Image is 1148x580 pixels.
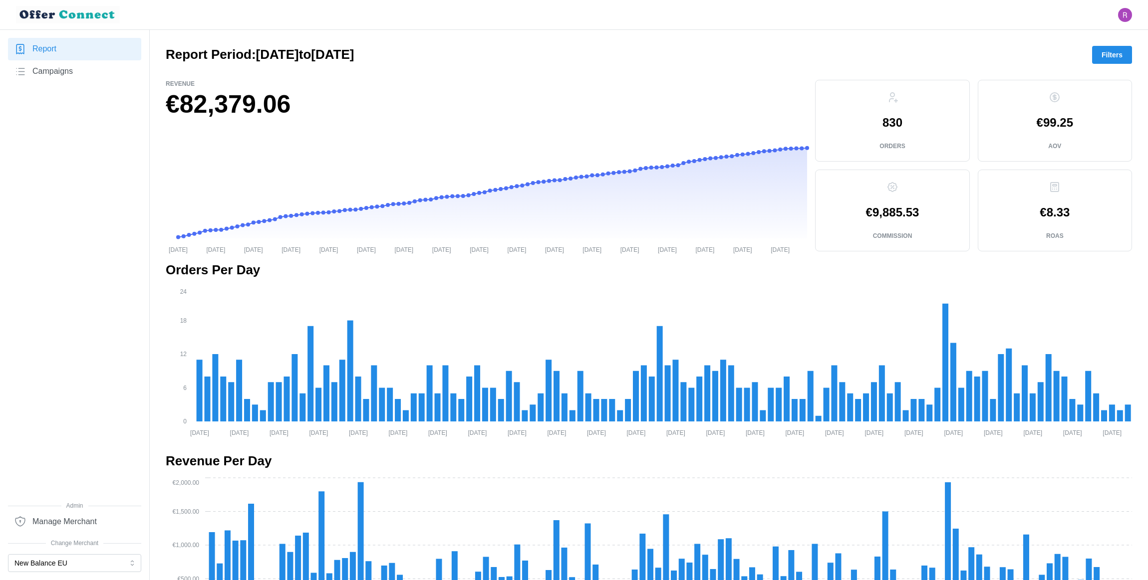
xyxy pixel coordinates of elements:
[658,246,677,253] tspan: [DATE]
[695,246,714,253] tspan: [DATE]
[879,142,905,151] p: Orders
[733,246,752,253] tspan: [DATE]
[8,510,141,533] a: Manage Merchant
[8,501,141,511] span: Admin
[1040,206,1070,218] p: €8.33
[882,117,902,129] p: 830
[349,429,368,436] tspan: [DATE]
[626,429,645,436] tspan: [DATE]
[547,429,566,436] tspan: [DATE]
[282,246,300,253] tspan: [DATE]
[166,80,807,88] p: Revenue
[706,429,725,436] tspan: [DATE]
[468,429,487,436] tspan: [DATE]
[32,43,56,55] span: Report
[8,554,141,572] button: New Balance EU
[32,516,97,528] span: Manage Merchant
[746,429,765,436] tspan: [DATE]
[8,38,141,60] a: Report
[470,246,489,253] tspan: [DATE]
[173,542,200,549] tspan: €1,000.00
[166,261,1132,279] h2: Orders Per Day
[1037,117,1073,129] p: €99.25
[666,429,685,436] tspan: [DATE]
[8,539,141,548] span: Change Merchant
[1102,46,1123,63] span: Filters
[1092,46,1132,64] button: Filters
[244,246,263,253] tspan: [DATE]
[8,60,141,83] a: Campaigns
[389,429,408,436] tspan: [DATE]
[357,246,376,253] tspan: [DATE]
[166,46,354,63] h2: Report Period: [DATE] to [DATE]
[545,246,564,253] tspan: [DATE]
[169,246,188,253] tspan: [DATE]
[587,429,606,436] tspan: [DATE]
[873,232,912,240] p: Commission
[1023,429,1042,436] tspan: [DATE]
[230,429,249,436] tspan: [DATE]
[944,429,963,436] tspan: [DATE]
[984,429,1003,436] tspan: [DATE]
[394,246,413,253] tspan: [DATE]
[16,6,120,23] img: loyalBe Logo
[508,429,527,436] tspan: [DATE]
[582,246,601,253] tspan: [DATE]
[166,452,1132,470] h2: Revenue Per Day
[508,246,527,253] tspan: [DATE]
[785,429,804,436] tspan: [DATE]
[620,246,639,253] tspan: [DATE]
[180,288,187,295] tspan: 24
[1046,232,1064,240] p: ROAS
[173,479,200,486] tspan: €2,000.00
[432,246,451,253] tspan: [DATE]
[866,206,919,218] p: €9,885.53
[1118,8,1132,22] button: Open user button
[904,429,923,436] tspan: [DATE]
[319,246,338,253] tspan: [DATE]
[309,429,328,436] tspan: [DATE]
[183,418,187,425] tspan: 0
[771,246,790,253] tspan: [DATE]
[206,246,225,253] tspan: [DATE]
[183,385,187,391] tspan: 6
[173,508,200,515] tspan: €1,500.00
[1118,8,1132,22] img: Ryan Gribben
[825,429,844,436] tspan: [DATE]
[180,317,187,324] tspan: 18
[166,88,807,121] h1: €82,379.06
[270,429,288,436] tspan: [DATE]
[1063,429,1082,436] tspan: [DATE]
[1103,429,1122,436] tspan: [DATE]
[428,429,447,436] tspan: [DATE]
[180,351,187,358] tspan: 12
[1048,142,1061,151] p: AOV
[864,429,883,436] tspan: [DATE]
[190,429,209,436] tspan: [DATE]
[32,65,73,78] span: Campaigns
